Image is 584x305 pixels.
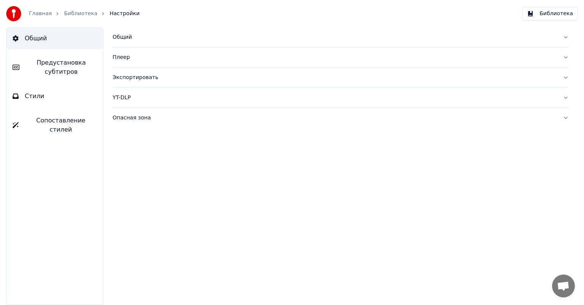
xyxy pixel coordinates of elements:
[109,10,140,17] span: Настройки
[113,114,557,122] div: Опасная зона
[29,10,140,17] nav: breadcrumb
[113,48,569,67] button: Плеер
[6,6,21,21] img: youka
[113,88,569,108] button: YT-DLP
[113,74,557,81] div: Экспортировать
[29,10,52,17] a: Главная
[6,86,103,107] button: Стили
[522,7,578,21] button: Библиотека
[113,94,557,102] div: YT-DLP
[113,68,569,87] button: Экспортировать
[113,33,557,41] div: Общий
[25,92,44,101] span: Стили
[25,34,47,43] span: Общий
[25,58,97,76] span: Предустановка субтитров
[552,275,575,297] div: Открытый чат
[64,10,97,17] a: Библиотека
[113,108,569,128] button: Опасная зона
[113,54,557,61] div: Плеер
[25,116,97,134] span: Сопоставление стилей
[6,110,103,140] button: Сопоставление стилей
[6,28,103,49] button: Общий
[113,27,569,47] button: Общий
[6,52,103,83] button: Предустановка субтитров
